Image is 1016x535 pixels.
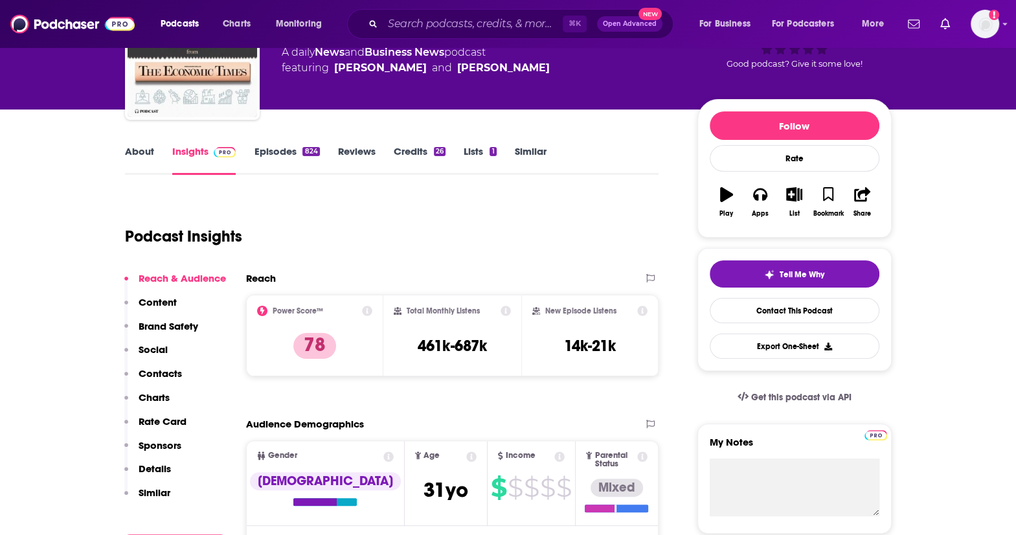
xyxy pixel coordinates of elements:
span: featuring [282,60,550,76]
a: Lists1 [464,145,496,175]
button: Show profile menu [971,10,999,38]
label: My Notes [710,436,879,459]
p: Social [139,343,168,356]
a: About [125,145,154,175]
span: Podcasts [161,15,199,33]
span: $ [491,477,506,498]
button: Open AdvancedNew [597,16,662,32]
h3: 14k-21k [564,336,616,356]
p: Reach & Audience [139,272,226,284]
h2: Power Score™ [273,306,323,315]
div: Search podcasts, credits, & more... [359,9,686,39]
p: Content [139,296,177,308]
a: Contact This Podcast [710,298,879,323]
p: Rate Card [139,415,186,427]
a: News [315,46,344,58]
span: $ [524,477,539,498]
div: 1 [490,147,496,156]
span: Get this podcast via API [751,392,851,403]
a: Show notifications dropdown [935,13,955,35]
a: Get this podcast via API [727,381,862,413]
img: Podchaser Pro [864,430,887,440]
svg: Add a profile image [989,10,999,20]
div: [PERSON_NAME] [457,60,550,76]
button: Play [710,179,743,225]
a: InsightsPodchaser Pro [172,145,236,175]
p: 78 [293,333,336,359]
button: Follow [710,111,879,140]
span: ⌘ K [563,16,587,32]
p: Brand Safety [139,320,198,332]
span: Age [423,451,440,460]
div: List [789,210,800,218]
a: Similar [515,145,547,175]
span: Open Advanced [603,21,657,27]
h2: Reach [246,272,276,284]
a: Charts [214,14,258,34]
p: Sponsors [139,439,181,451]
div: 824 [302,147,319,156]
div: Mixed [591,479,643,497]
p: Charts [139,391,170,404]
button: open menu [763,14,853,34]
span: and [432,60,452,76]
span: $ [540,477,555,498]
button: open menu [152,14,216,34]
p: Similar [139,486,170,499]
h3: 461k-687k [418,336,486,356]
span: Income [506,451,536,460]
h1: Podcast Insights [125,227,242,246]
a: Business News [365,46,444,58]
button: tell me why sparkleTell Me Why [710,260,879,288]
span: Gender [268,451,297,460]
img: Podchaser Pro [214,147,236,157]
input: Search podcasts, credits, & more... [383,14,563,34]
div: A daily podcast [282,45,550,76]
div: [PERSON_NAME] [334,60,427,76]
span: Logged in as mdaniels [971,10,999,38]
button: Social [124,343,168,367]
span: New [638,8,662,20]
span: and [344,46,365,58]
div: Rate [710,145,879,172]
a: Credits26 [394,145,446,175]
span: Monitoring [276,15,322,33]
button: List [777,179,811,225]
span: Parental Status [594,451,635,468]
span: $ [556,477,571,498]
p: Contacts [139,367,182,380]
button: Share [845,179,879,225]
span: More [862,15,884,33]
button: Reach & Audience [124,272,226,296]
button: Contacts [124,367,182,391]
div: Apps [752,210,769,218]
span: For Business [699,15,751,33]
div: Share [853,210,871,218]
h2: Audience Demographics [246,418,364,430]
button: Brand Safety [124,320,198,344]
div: [DEMOGRAPHIC_DATA] [250,472,401,490]
button: Apps [743,179,777,225]
a: Show notifications dropdown [903,13,925,35]
img: tell me why sparkle [764,269,774,280]
img: Podchaser - Follow, Share and Rate Podcasts [10,12,135,36]
span: Charts [223,15,251,33]
button: open menu [853,14,900,34]
h2: Total Monthly Listens [407,306,480,315]
span: 31 yo [423,477,468,503]
button: Content [124,296,177,320]
h2: New Episode Listens [545,306,616,315]
button: Rate Card [124,415,186,439]
a: Reviews [338,145,376,175]
div: Play [719,210,733,218]
a: Pro website [864,428,887,440]
span: For Podcasters [772,15,834,33]
span: Good podcast? Give it some love! [727,59,863,69]
p: Details [139,462,171,475]
button: open menu [267,14,339,34]
img: User Profile [971,10,999,38]
div: 26 [434,147,446,156]
button: Details [124,462,171,486]
button: Export One-Sheet [710,334,879,359]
